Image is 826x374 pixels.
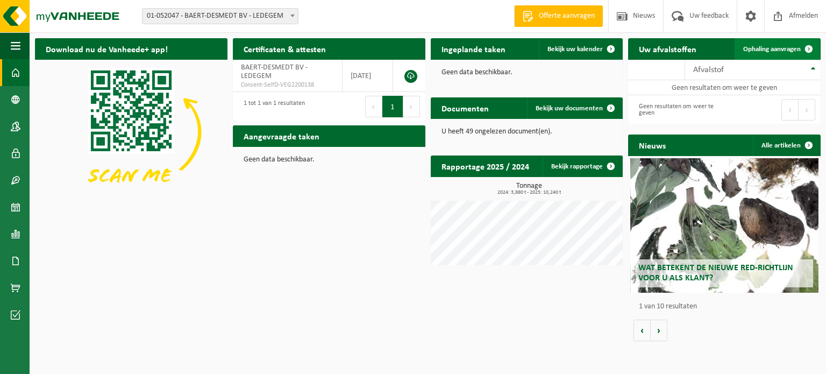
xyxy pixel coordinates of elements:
h2: Uw afvalstoffen [628,38,707,59]
h3: Tonnage [436,182,623,195]
h2: Ingeplande taken [431,38,516,59]
a: Offerte aanvragen [514,5,603,27]
h2: Certificaten & attesten [233,38,337,59]
button: Previous [365,96,382,117]
span: 01-052047 - BAERT-DESMEDT BV - LEDEGEM [143,9,298,24]
a: Wat betekent de nieuwe RED-richtlijn voor u als klant? [630,158,819,293]
span: 01-052047 - BAERT-DESMEDT BV - LEDEGEM [142,8,298,24]
td: [DATE] [343,60,393,92]
p: Geen data beschikbaar. [244,156,415,164]
span: 2024: 3,880 t - 2025: 10,240 t [436,190,623,195]
h2: Documenten [431,97,500,118]
span: Afvalstof [693,66,724,74]
div: 1 tot 1 van 1 resultaten [238,95,305,118]
button: Next [403,96,420,117]
a: Bekijk rapportage [543,156,622,177]
a: Bekijk uw documenten [527,97,622,119]
button: 1 [382,96,403,117]
h2: Nieuws [628,135,677,156]
p: Geen data beschikbaar. [442,69,613,76]
span: Wat betekent de nieuwe RED-richtlijn voor u als klant? [638,264,793,283]
td: Geen resultaten om weer te geven [628,80,821,95]
span: Bekijk uw documenten [536,105,603,112]
button: Volgende [651,320,667,341]
a: Bekijk uw kalender [539,38,622,60]
span: Bekijk uw kalender [547,46,603,53]
h2: Download nu de Vanheede+ app! [35,38,179,59]
button: Previous [781,99,799,121]
h2: Rapportage 2025 / 2024 [431,156,540,177]
h2: Aangevraagde taken [233,125,330,146]
p: U heeft 49 ongelezen document(en). [442,128,613,136]
button: Vorige [633,320,651,341]
a: Ophaling aanvragen [735,38,820,60]
span: Consent-SelfD-VEG2200138 [241,81,334,89]
span: Ophaling aanvragen [743,46,801,53]
a: Alle artikelen [753,135,820,156]
span: BAERT-DESMEDT BV - LEDEGEM [241,63,308,80]
img: Download de VHEPlus App [35,60,227,204]
span: Offerte aanvragen [536,11,597,22]
button: Next [799,99,815,121]
p: 1 van 10 resultaten [639,303,815,311]
div: Geen resultaten om weer te geven [633,98,719,122]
